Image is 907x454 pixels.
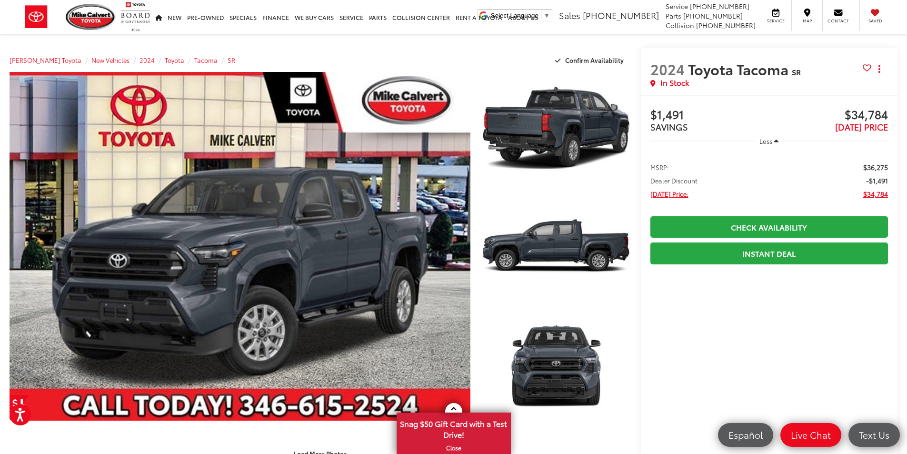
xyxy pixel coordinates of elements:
[660,77,689,88] span: In Stock
[559,9,580,21] span: Sales
[835,121,888,133] span: [DATE] PRICE
[479,71,632,186] img: 2024 Toyota Tacoma SR
[797,18,817,24] span: Map
[650,59,685,79] span: 2024
[871,61,888,77] button: Actions
[848,423,900,447] a: Text Us
[769,108,888,122] span: $34,784
[194,56,218,64] a: Tacoma
[780,423,841,447] a: Live Chat
[481,190,631,303] a: Expand Photo 2
[696,20,756,30] span: [PHONE_NUMBER]
[479,307,632,422] img: 2024 Toyota Tacoma SR
[91,56,130,64] a: New Vehicles
[650,108,769,122] span: $1,491
[650,162,669,172] span: MSRP:
[10,56,81,64] a: [PERSON_NAME] Toyota
[650,242,888,264] a: Instant Deal
[854,429,894,441] span: Text Us
[866,176,888,185] span: -$1,491
[10,72,470,421] a: Expand Photo 0
[759,137,772,145] span: Less
[724,429,767,441] span: Español
[544,12,550,19] span: ▼
[165,56,184,64] a: Toyota
[666,11,681,20] span: Parts
[878,65,880,73] span: dropdown dots
[718,423,773,447] a: Español
[5,70,475,423] img: 2024 Toyota Tacoma SR
[650,176,698,185] span: Dealer Discount
[683,11,743,20] span: [PHONE_NUMBER]
[481,308,631,421] a: Expand Photo 3
[583,9,659,21] span: [PHONE_NUMBER]
[650,121,688,133] span: SAVINGS
[228,56,235,64] a: SR
[666,1,688,11] span: Service
[479,189,632,304] img: 2024 Toyota Tacoma SR
[765,18,787,24] span: Service
[666,20,694,30] span: Collision
[865,18,886,24] span: Saved
[792,66,801,77] span: SR
[863,162,888,172] span: $36,275
[66,4,116,30] img: Mike Calvert Toyota
[688,59,792,79] span: Toyota Tacoma
[565,56,624,64] span: Confirm Availability
[690,1,749,11] span: [PHONE_NUMBER]
[863,189,888,199] span: $34,784
[650,189,688,199] span: [DATE] Price:
[140,56,155,64] a: 2024
[650,216,888,238] a: Check Availability
[827,18,849,24] span: Contact
[786,429,836,441] span: Live Chat
[398,414,510,443] span: Snag $50 Gift Card with a Test Drive!
[550,52,631,69] button: Confirm Availability
[755,132,783,150] button: Less
[10,395,29,410] a: Get Price Drop Alert
[481,72,631,185] a: Expand Photo 1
